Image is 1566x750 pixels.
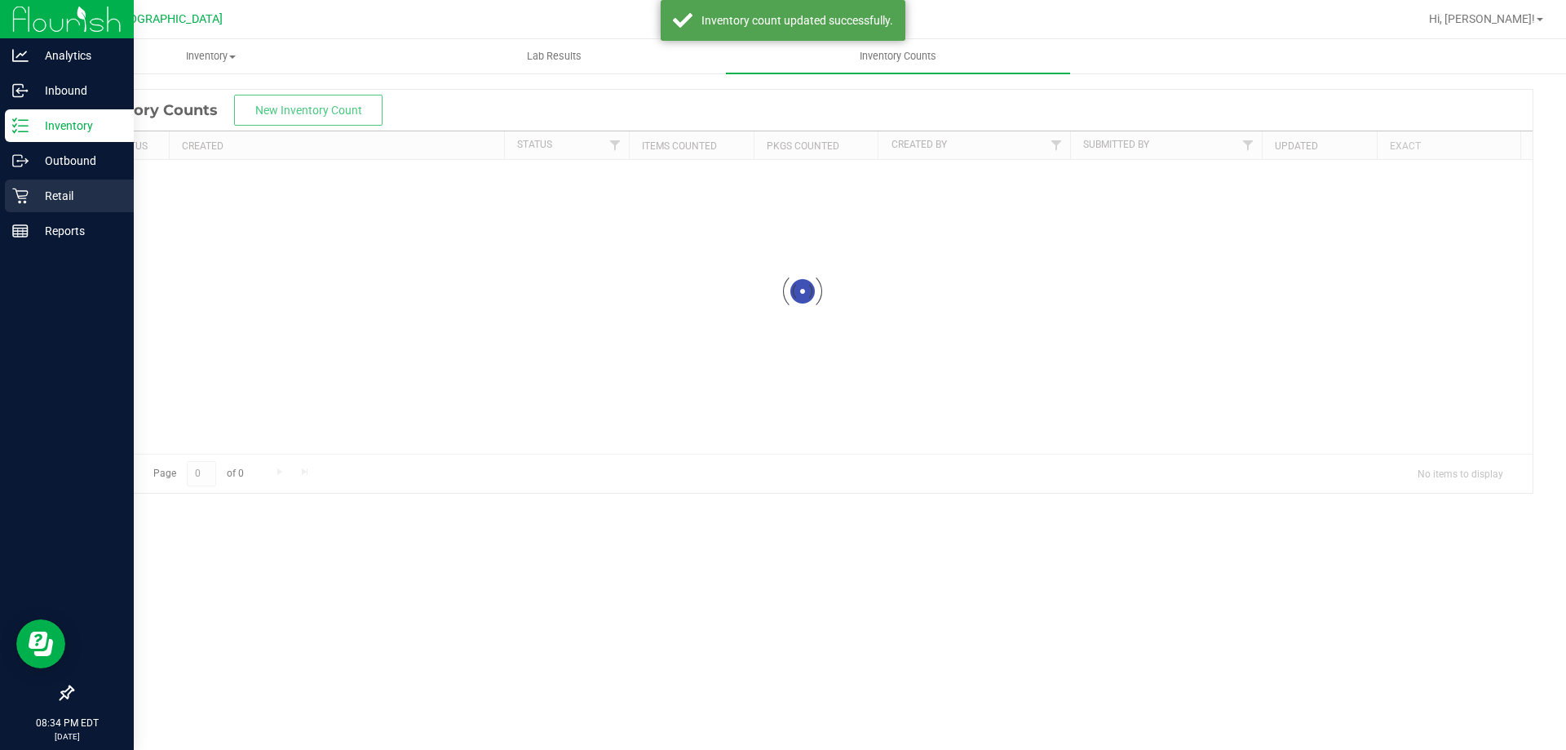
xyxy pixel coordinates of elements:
span: Hi, [PERSON_NAME]! [1429,12,1535,25]
p: Reports [29,221,126,241]
span: [GEOGRAPHIC_DATA] [111,12,223,26]
div: Inventory count updated successfully. [701,12,893,29]
inline-svg: Reports [12,223,29,239]
inline-svg: Analytics [12,47,29,64]
inline-svg: Retail [12,188,29,204]
iframe: Resource center [16,619,65,668]
span: Lab Results [505,49,604,64]
p: Inbound [29,81,126,100]
inline-svg: Inventory [12,118,29,134]
p: Retail [29,186,126,206]
p: 08:34 PM EDT [7,716,126,730]
span: Inventory [40,49,382,64]
span: Inventory Counts [838,49,958,64]
p: Inventory [29,116,126,135]
a: Inventory Counts [726,39,1069,73]
inline-svg: Outbound [12,153,29,169]
inline-svg: Inbound [12,82,29,99]
a: Lab Results [383,39,726,73]
p: Outbound [29,151,126,171]
a: Inventory [39,39,383,73]
p: [DATE] [7,730,126,743]
p: Analytics [29,46,126,65]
